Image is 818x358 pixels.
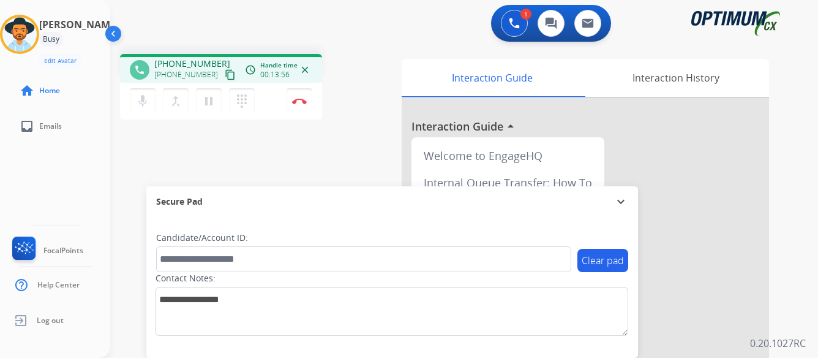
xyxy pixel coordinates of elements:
[520,9,531,20] div: 1
[20,119,34,134] mat-icon: inbox
[156,272,216,284] label: Contact Notes:
[260,61,298,70] span: Handle time
[750,336,806,351] p: 0.20.1027RC
[260,70,290,80] span: 00:13:56
[156,232,248,244] label: Candidate/Account ID:
[402,59,582,97] div: Interaction Guide
[245,64,256,75] mat-icon: access_time
[10,237,83,265] a: FocalPoints
[20,83,34,98] mat-icon: home
[39,54,81,68] button: Edit Avatar
[416,142,599,169] div: Welcome to EngageHQ
[292,98,307,104] img: control
[135,94,150,109] mat-icon: mic
[154,70,218,80] span: [PHONE_NUMBER]
[201,94,216,109] mat-icon: pause
[39,86,60,96] span: Home
[168,94,183,109] mat-icon: merge_type
[134,64,145,75] mat-icon: phone
[43,246,83,256] span: FocalPoints
[2,17,37,51] img: avatar
[299,64,310,75] mat-icon: close
[577,249,628,272] button: Clear pad
[225,69,236,80] mat-icon: content_copy
[154,58,230,70] span: [PHONE_NUMBER]
[582,59,769,97] div: Interaction History
[39,121,62,131] span: Emails
[37,280,80,290] span: Help Center
[37,316,64,326] span: Log out
[613,194,628,209] mat-icon: expand_more
[235,94,249,109] mat-icon: dialpad
[416,169,599,196] div: Internal Queue Transfer: How To
[39,32,63,47] div: Busy
[39,17,119,32] h3: [PERSON_NAME]
[156,196,203,208] span: Secure Pad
